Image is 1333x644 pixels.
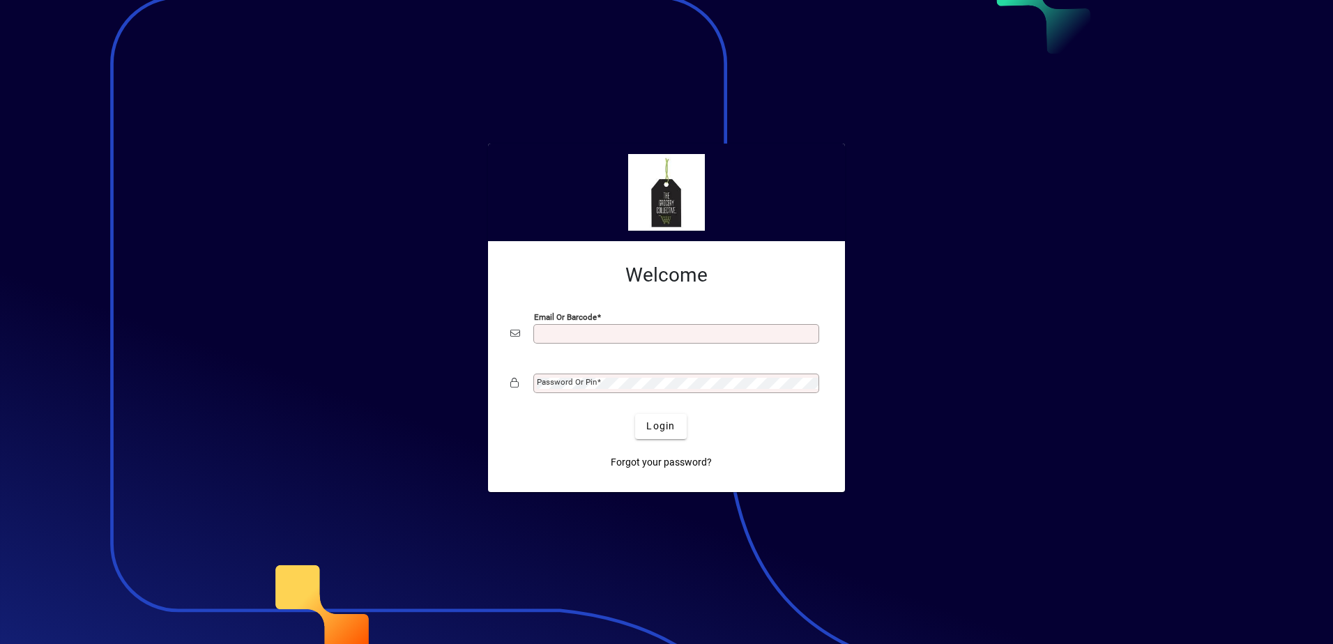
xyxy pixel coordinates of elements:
span: Login [646,419,675,434]
h2: Welcome [510,263,823,287]
mat-label: Email or Barcode [534,312,597,321]
button: Login [635,414,686,439]
a: Forgot your password? [605,450,717,475]
mat-label: Password or Pin [537,377,597,387]
span: Forgot your password? [611,455,712,470]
